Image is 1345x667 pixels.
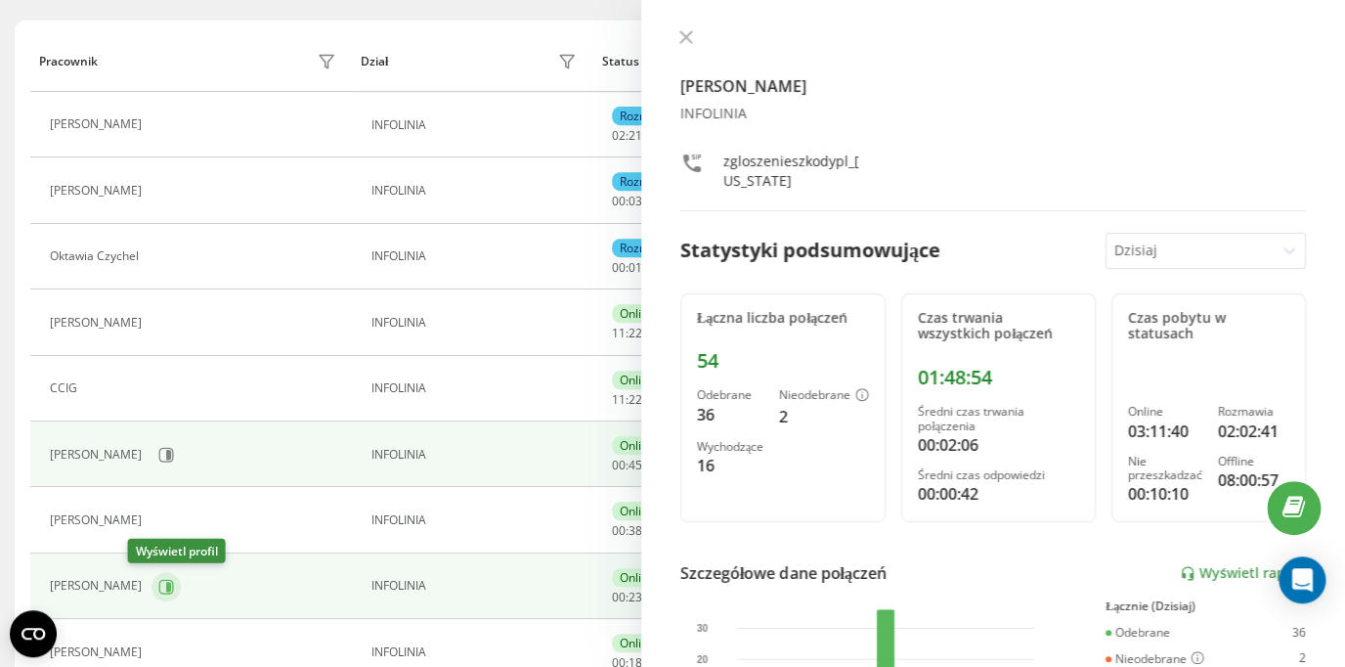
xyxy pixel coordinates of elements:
[1128,405,1202,419] div: Online
[612,393,659,407] div: : :
[779,388,869,404] div: Nieodebrane
[697,403,763,426] div: 36
[371,184,582,198] div: INFOLINIA
[723,152,863,191] div: zgloszenieszkodypl_[US_STATE]
[918,468,1079,482] div: Średni czas odpowiedzi
[371,118,582,132] div: INFOLINIA
[50,316,147,330] div: [PERSON_NAME]
[612,239,683,257] div: Rozmawia
[50,184,147,198] div: [PERSON_NAME]
[1106,600,1306,613] div: Łącznie (Dzisiaj)
[128,539,226,563] div: Wyświetl profil
[1180,565,1306,582] a: Wyświetl raport
[697,440,763,454] div: Wychodzące
[612,589,626,605] span: 00
[612,459,659,472] div: : :
[1128,310,1289,343] div: Czas pobytu w statusach
[612,129,659,143] div: : :
[629,589,642,605] span: 23
[612,172,683,191] div: Rozmawia
[612,371,663,389] div: Online
[612,502,663,520] div: Online
[629,259,642,276] span: 01
[697,654,709,665] text: 20
[612,195,659,208] div: : :
[697,388,763,402] div: Odebrane
[612,107,683,125] div: Rozmawia
[612,436,663,455] div: Online
[629,522,642,539] span: 38
[1292,626,1306,640] div: 36
[680,236,940,265] div: Statystyki podsumowujące
[680,74,1306,98] h4: [PERSON_NAME]
[612,524,659,538] div: : :
[601,55,638,68] div: Status
[697,623,709,634] text: 30
[779,405,869,428] div: 2
[1279,556,1325,603] div: Open Intercom Messenger
[612,522,626,539] span: 00
[612,193,626,209] span: 00
[612,391,626,408] span: 11
[1299,651,1306,667] div: 2
[918,366,1079,389] div: 01:48:54
[50,249,144,263] div: Oktawia Czychel
[629,391,642,408] span: 22
[918,310,1079,343] div: Czas trwania wszystkich połączeń
[697,454,763,477] div: 16
[680,106,1306,122] div: INFOLINIA
[612,327,659,340] div: : :
[371,579,582,593] div: INFOLINIA
[50,513,147,527] div: [PERSON_NAME]
[50,579,147,593] div: [PERSON_NAME]
[612,325,626,341] span: 11
[50,448,147,462] div: [PERSON_NAME]
[612,591,659,604] div: : :
[1128,482,1202,506] div: 00:10:10
[697,310,869,327] div: Łączna liczba połączeń
[50,645,147,659] div: [PERSON_NAME]
[1106,626,1170,640] div: Odebrane
[629,325,642,341] span: 22
[1106,651,1204,667] div: Nieodebrane
[612,304,663,323] div: Online
[918,433,1079,457] div: 00:02:06
[612,457,626,473] span: 00
[39,55,98,68] div: Pracownik
[1218,468,1289,492] div: 08:00:57
[612,127,626,144] span: 02
[371,645,582,659] div: INFOLINIA
[371,316,582,330] div: INFOLINIA
[1128,455,1202,483] div: Nie przeszkadzać
[1218,405,1289,419] div: Rozmawia
[50,381,82,395] div: CCIG
[680,561,887,585] div: Szczegółowe dane połączeń
[918,405,1079,433] div: Średni czas trwania połączenia
[612,259,626,276] span: 00
[10,610,57,657] button: Open CMP widget
[371,448,582,462] div: INFOLINIA
[361,55,388,68] div: Dział
[371,513,582,527] div: INFOLINIA
[612,261,659,275] div: : :
[629,193,642,209] span: 03
[697,349,869,373] div: 54
[629,457,642,473] span: 45
[1218,420,1289,443] div: 02:02:41
[371,249,582,263] div: INFOLINIA
[612,634,663,652] div: Online
[612,568,663,587] div: Online
[371,381,582,395] div: INFOLINIA
[1128,420,1202,443] div: 03:11:40
[50,117,147,131] div: [PERSON_NAME]
[1218,455,1289,468] div: Offline
[629,127,642,144] span: 21
[918,482,1079,506] div: 00:00:42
